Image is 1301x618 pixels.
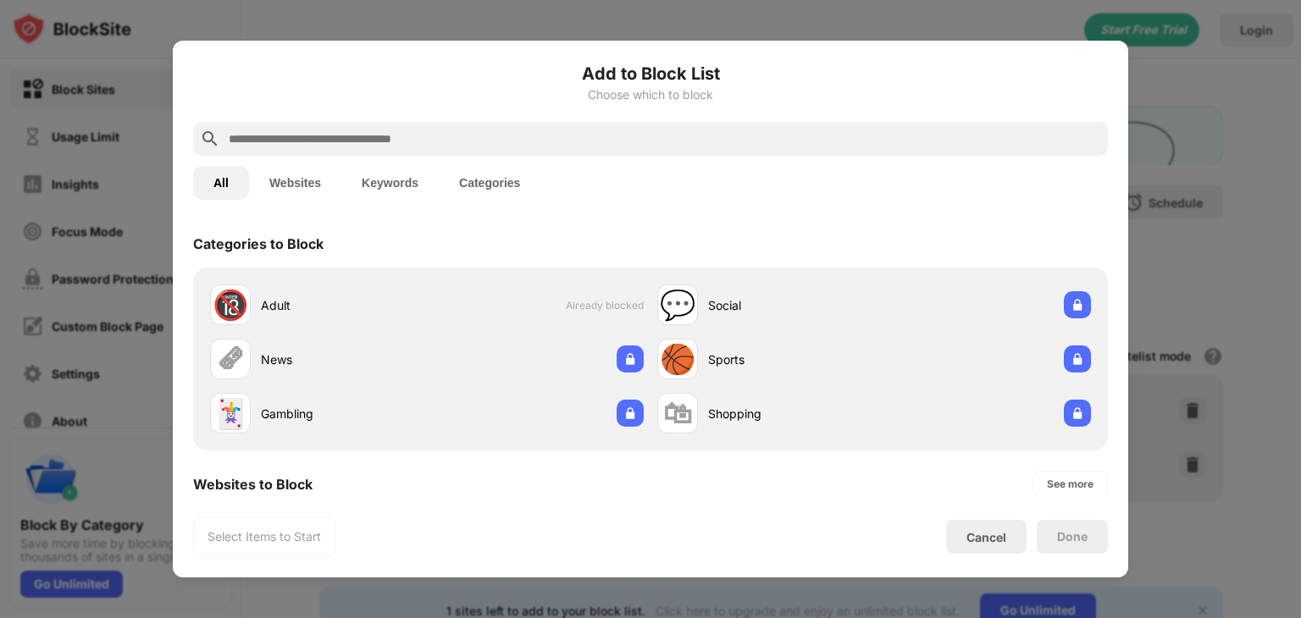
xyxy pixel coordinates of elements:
div: Done [1057,530,1088,544]
button: All [193,166,249,200]
span: Already blocked [566,299,644,312]
div: 🛍 [663,396,692,431]
img: search.svg [200,129,220,149]
div: Social [708,296,874,314]
div: 🔞 [213,288,248,323]
div: Categories to Block [193,235,324,252]
div: Sports [708,350,874,368]
div: Cancel [966,530,1006,544]
button: Keywords [341,166,439,200]
div: Gambling [261,405,427,422]
div: Shopping [708,405,874,422]
div: 💬 [660,288,695,323]
div: 🗞 [216,342,245,377]
button: Categories [439,166,540,200]
div: Websites to Block [193,476,313,493]
div: Adult [261,296,427,314]
div: 🃏 [213,396,248,431]
div: Choose which to block [193,88,1108,102]
h6: Add to Block List [193,61,1108,86]
div: News [261,350,427,368]
div: See more [1047,476,1093,493]
div: 🏀 [660,342,695,377]
div: Select Items to Start [208,528,321,545]
button: Websites [249,166,341,200]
